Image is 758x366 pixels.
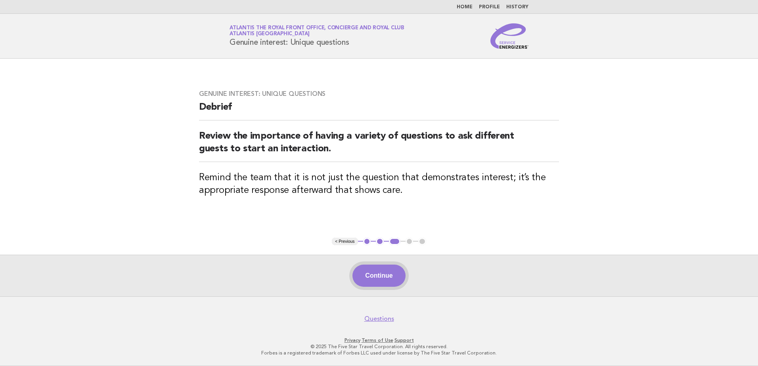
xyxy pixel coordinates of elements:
button: 2 [376,238,384,246]
a: Support [394,337,414,343]
a: Atlantis The Royal Front Office, Concierge and Royal ClubAtlantis [GEOGRAPHIC_DATA] [230,25,404,36]
h1: Genuine interest: Unique questions [230,26,404,46]
span: Atlantis [GEOGRAPHIC_DATA] [230,32,310,37]
h2: Debrief [199,101,559,120]
a: Terms of Use [362,337,393,343]
a: Profile [479,5,500,10]
h3: Genuine interest: Unique questions [199,90,559,98]
button: 3 [389,238,400,246]
h2: Review the importance of having a variety of questions to ask different guests to start an intera... [199,130,559,162]
button: 1 [363,238,371,246]
button: Continue [352,265,405,287]
a: Home [457,5,473,10]
img: Service Energizers [490,23,528,49]
p: Forbes is a registered trademark of Forbes LLC used under license by The Five Star Travel Corpora... [136,350,622,356]
button: < Previous [332,238,358,246]
h3: Remind the team that it is not just the question that demonstrates interest; it’s the appropriate... [199,172,559,197]
a: History [506,5,528,10]
a: Privacy [345,337,360,343]
p: © 2025 The Five Star Travel Corporation. All rights reserved. [136,343,622,350]
a: Questions [364,315,394,323]
p: · · [136,337,622,343]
